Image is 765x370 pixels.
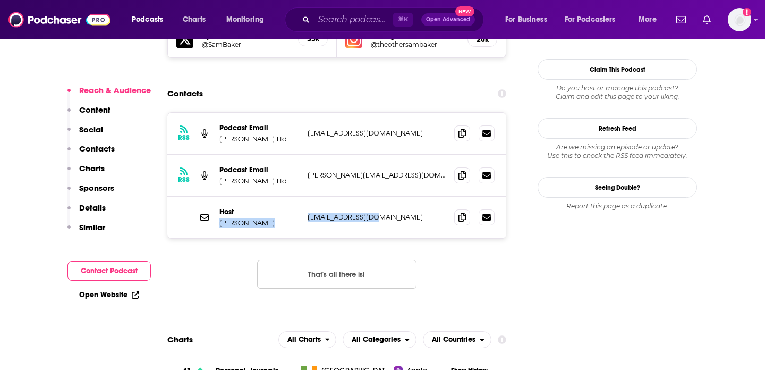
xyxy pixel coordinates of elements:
input: Search podcasts, credits, & more... [314,11,393,28]
button: open menu [498,11,560,28]
button: open menu [423,331,491,348]
span: All Countries [432,336,475,343]
button: Show profile menu [728,8,751,31]
h2: Charts [167,334,193,344]
button: open menu [124,11,177,28]
span: All Categories [352,336,401,343]
div: Are we missing an episode or update? Use this to check the RSS feed immediately. [538,143,697,160]
div: Claim and edit this page to your liking. [538,84,697,101]
button: Content [67,105,110,124]
button: open menu [219,11,278,28]
p: Social [79,124,103,134]
button: open menu [631,11,670,28]
button: Contacts [67,144,115,163]
button: Refresh Feed [538,118,697,139]
p: Charts [79,163,105,173]
button: Sponsors [67,183,114,203]
span: New [455,6,474,16]
button: Similar [67,222,105,242]
p: [EMAIL_ADDRESS][DOMAIN_NAME] [308,213,446,222]
p: Reach & Audience [79,85,151,95]
a: @theothersambaker [371,40,459,48]
span: More [639,12,657,27]
p: [PERSON_NAME] Ltd [219,176,299,186]
h5: 20k [477,35,488,44]
span: Do you host or manage this podcast? [538,84,697,93]
a: Open Website [79,290,139,299]
img: Podchaser - Follow, Share and Rate Podcasts [8,10,110,30]
p: Sponsors [79,183,114,193]
p: Similar [79,222,105,232]
span: Monitoring [226,12,264,27]
h2: Categories [343,331,416,348]
button: Contact Podcast [67,261,151,281]
span: Charts [183,12,206,27]
svg: Add a profile image [743,8,751,16]
button: open menu [278,331,337,348]
span: ⌘ K [393,13,413,27]
button: open menu [558,11,631,28]
img: User Profile [728,8,751,31]
button: Reach & Audience [67,85,151,105]
h3: RSS [178,133,190,142]
button: Social [67,124,103,144]
button: Details [67,203,106,222]
button: Nothing here. [257,260,416,289]
h2: Countries [423,331,491,348]
button: Claim This Podcast [538,59,697,80]
p: Host [219,207,299,216]
h2: Contacts [167,83,203,104]
button: Open AdvancedNew [421,13,475,26]
div: Search podcasts, credits, & more... [295,7,494,32]
span: Open Advanced [426,17,470,22]
p: [PERSON_NAME] [219,218,299,228]
span: For Podcasters [565,12,616,27]
button: open menu [343,331,416,348]
a: @SamBaker [202,40,290,48]
button: Charts [67,163,105,183]
p: Podcast Email [219,165,299,174]
p: Details [79,203,106,213]
div: Report this page as a duplicate. [538,202,697,211]
img: iconImage [345,31,362,48]
p: [EMAIL_ADDRESS][DOMAIN_NAME] [308,129,446,138]
p: Contacts [79,144,115,154]
a: Show notifications dropdown [672,11,690,29]
a: Charts [176,11,212,28]
span: All Charts [287,336,321,343]
a: Show notifications dropdown [699,11,715,29]
span: Logged in as zeke_lerner [728,8,751,31]
p: Content [79,105,110,115]
span: Podcasts [132,12,163,27]
h2: Platforms [278,331,337,348]
p: [PERSON_NAME][EMAIL_ADDRESS][DOMAIN_NAME] [308,171,446,180]
span: For Business [505,12,547,27]
p: [PERSON_NAME] Ltd [219,134,299,144]
a: Seeing Double? [538,177,697,198]
h3: RSS [178,175,190,184]
p: Podcast Email [219,123,299,132]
